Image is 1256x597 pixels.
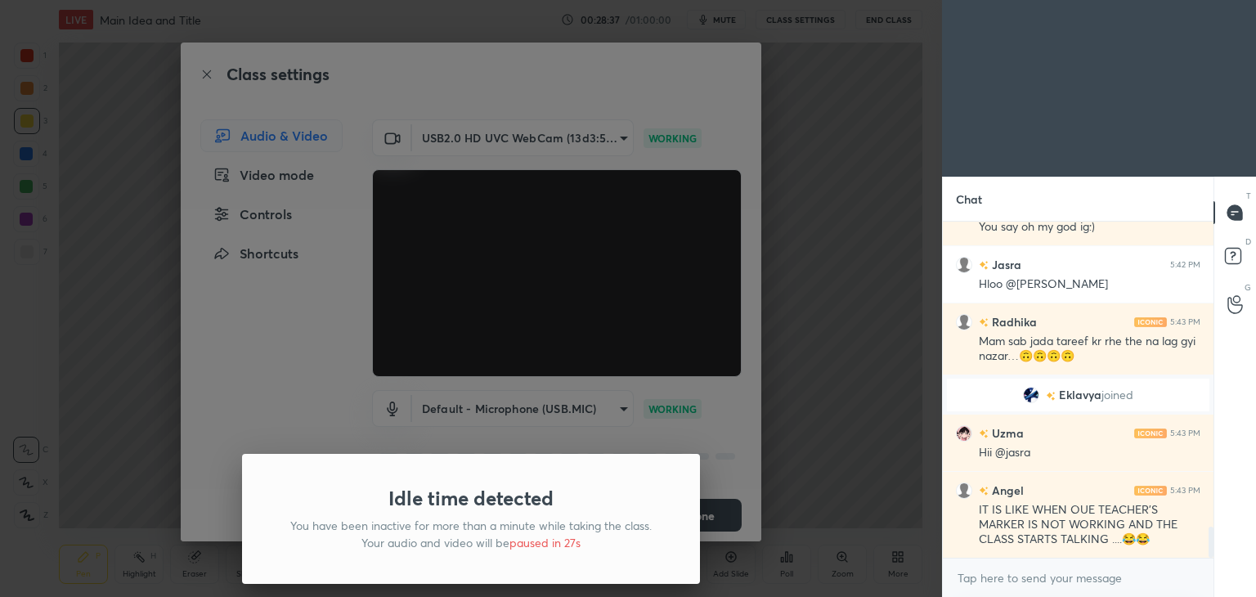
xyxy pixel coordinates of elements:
[979,445,1200,461] div: Hii @jasra
[979,502,1200,548] div: IT IS LIKE WHEN OUE TEACHER'S MARKER IS NOT WORKING AND THE CLASS STARTS TALKING ....😂😂
[1023,387,1039,403] img: 116f3bf065c245759c0abfcae42f5899.jpg
[943,222,1213,559] div: grid
[1134,317,1167,327] img: iconic-light.a09c19a4.png
[979,261,989,270] img: no-rating-badge.077c3623.svg
[1134,486,1167,496] img: iconic-light.a09c19a4.png
[989,424,1024,442] h6: Uzma
[281,517,661,551] p: You have been inactive for more than a minute while taking the class. Your audio and video will be
[1170,486,1200,496] div: 5:43 PM
[979,487,989,496] img: no-rating-badge.077c3623.svg
[989,482,1024,499] h6: Angel
[509,535,581,550] span: paused in 27s
[943,177,995,221] p: Chat
[1101,388,1133,402] span: joined
[1245,281,1251,294] p: G
[979,318,989,327] img: no-rating-badge.077c3623.svg
[989,256,1021,273] h6: Jasra
[1059,388,1101,402] span: Eklavya
[989,313,1037,330] h6: Radhika
[979,334,1200,365] div: Mam sab jada tareef kr rhe the na lag gyi nazar…🙃🙃🙃🙃
[956,483,972,499] img: default.png
[1046,392,1056,401] img: no-rating-badge.077c3623.svg
[1170,317,1200,327] div: 5:43 PM
[1134,429,1167,438] img: iconic-light.a09c19a4.png
[979,276,1200,293] div: Hloo @[PERSON_NAME]
[979,429,989,438] img: no-rating-badge.077c3623.svg
[1245,236,1251,248] p: D
[1170,260,1200,270] div: 5:42 PM
[979,219,1200,236] div: You say oh my god ig:)
[956,314,972,330] img: default.png
[1170,429,1200,438] div: 5:43 PM
[956,257,972,273] img: default.png
[1246,190,1251,202] p: T
[388,487,554,510] h1: Idle time detected
[956,425,972,442] img: 3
